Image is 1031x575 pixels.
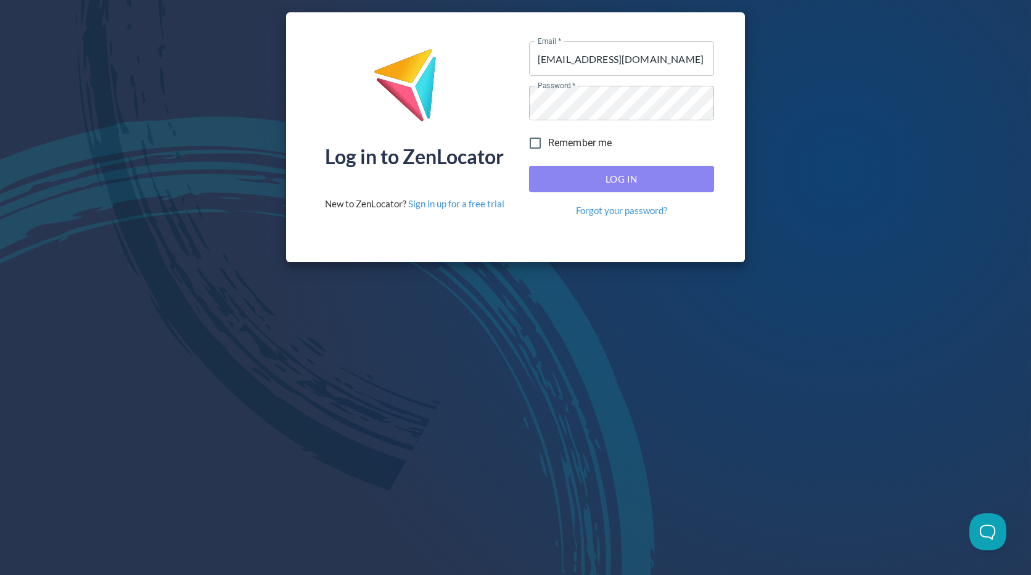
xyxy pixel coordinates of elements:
[529,166,714,192] button: Log In
[543,171,700,187] span: Log In
[408,198,504,209] a: Sign in up for a free trial
[373,48,456,131] img: ZenLocator
[576,204,667,217] a: Forgot your password?
[969,513,1006,550] iframe: Toggle Customer Support
[325,147,504,167] div: Log in to ZenLocator
[529,41,714,76] input: name@company.com
[325,197,504,210] div: New to ZenLocator?
[548,136,612,151] span: Remember me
